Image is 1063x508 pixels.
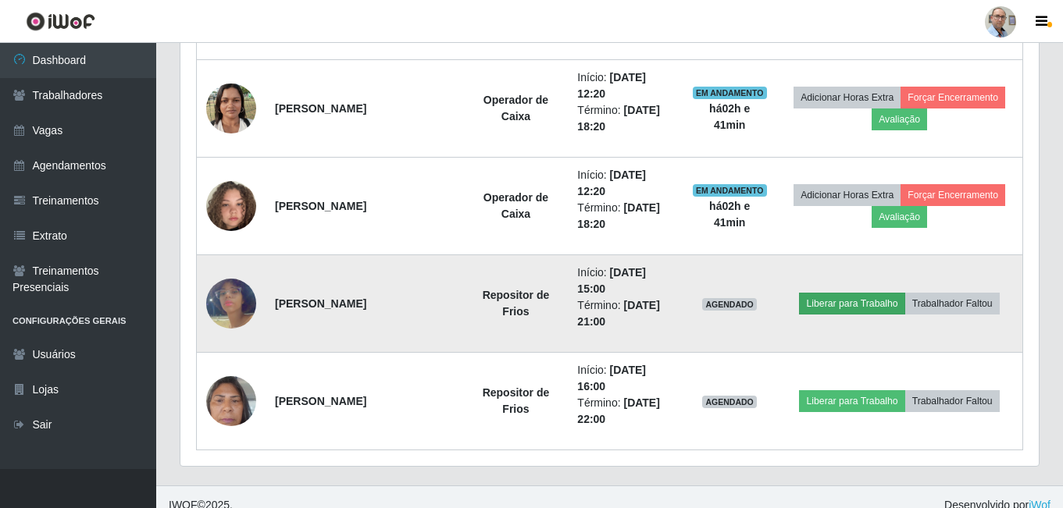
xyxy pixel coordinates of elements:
strong: Repositor de Frios [483,289,550,318]
img: 1751065972861.jpeg [206,162,256,250]
span: AGENDADO [702,298,757,311]
li: Término: [577,102,673,135]
li: Término: [577,297,673,330]
strong: Operador de Caixa [483,191,548,220]
time: [DATE] 16:00 [577,364,646,393]
button: Trabalhador Faltou [905,390,1000,412]
strong: há 02 h e 41 min [709,102,750,131]
strong: [PERSON_NAME] [275,102,366,115]
button: Avaliação [872,206,927,228]
strong: Operador de Caixa [483,94,548,123]
img: 1706817877089.jpeg [206,368,256,434]
time: [DATE] 15:00 [577,266,646,295]
button: Trabalhador Faltou [905,293,1000,314]
img: CoreUI Logo [26,12,95,31]
li: Início: [577,265,673,297]
strong: há 02 h e 41 min [709,200,750,229]
span: EM ANDAMENTO [693,87,767,99]
li: Término: [577,395,673,428]
button: Avaliação [872,108,927,130]
time: [DATE] 12:20 [577,71,646,100]
img: 1720809249319.jpeg [206,75,256,141]
button: Forçar Encerramento [901,184,1005,206]
strong: [PERSON_NAME] [275,200,366,212]
button: Forçar Encerramento [901,87,1005,108]
button: Adicionar Horas Extra [794,184,901,206]
li: Início: [577,362,673,395]
strong: Repositor de Frios [483,386,550,415]
li: Início: [577,69,673,102]
button: Liberar para Trabalho [799,390,904,412]
span: EM ANDAMENTO [693,184,767,197]
li: Início: [577,167,673,200]
button: Adicionar Horas Extra [794,87,901,108]
button: Liberar para Trabalho [799,293,904,314]
strong: [PERSON_NAME] [275,297,366,310]
span: AGENDADO [702,396,757,408]
li: Término: [577,200,673,233]
strong: [PERSON_NAME] [275,395,366,407]
img: 1736193736674.jpeg [206,259,256,348]
time: [DATE] 12:20 [577,169,646,197]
